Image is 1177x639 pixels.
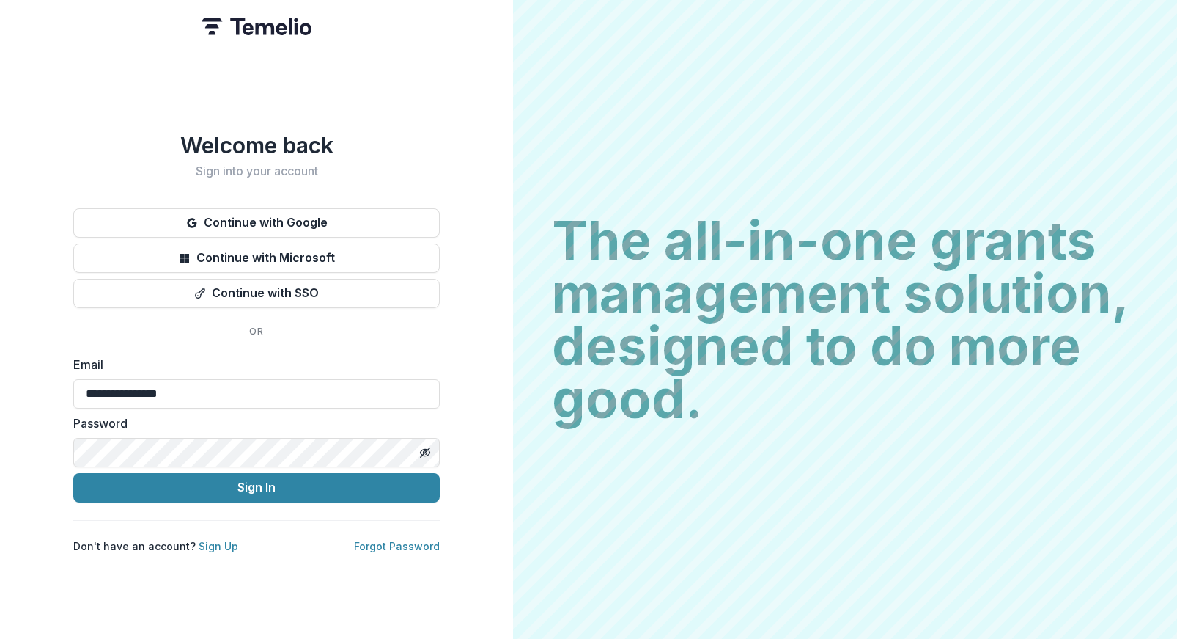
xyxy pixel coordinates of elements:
a: Forgot Password [354,540,440,552]
button: Toggle password visibility [413,441,437,464]
a: Sign Up [199,540,238,552]
img: Temelio [202,18,311,35]
p: Don't have an account? [73,538,238,554]
label: Email [73,356,431,373]
button: Continue with Microsoft [73,244,440,273]
h1: Welcome back [73,132,440,158]
button: Continue with SSO [73,279,440,308]
button: Sign In [73,473,440,503]
label: Password [73,415,431,432]
button: Continue with Google [73,208,440,238]
h2: Sign into your account [73,164,440,178]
